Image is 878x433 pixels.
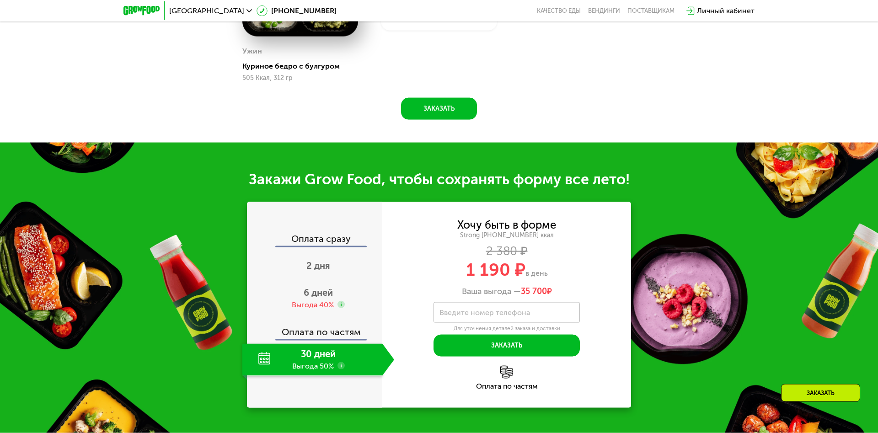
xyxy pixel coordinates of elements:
[466,259,525,280] span: 1 190 ₽
[434,325,580,332] div: Для уточнения деталей заказа и доставки
[525,269,548,278] span: в день
[457,220,556,230] div: Хочу быть в форме
[537,7,581,15] a: Качество еды
[242,75,358,82] div: 505 Ккал, 312 гр
[434,335,580,357] button: Заказать
[627,7,675,15] div: поставщикам
[521,287,552,297] span: ₽
[248,234,382,246] div: Оплата сразу
[304,287,333,298] span: 6 дней
[521,286,547,296] span: 35 700
[242,62,365,71] div: Куриное бедро с булгуром
[439,310,530,315] label: Введите номер телефона
[588,7,620,15] a: Вендинги
[697,5,755,16] div: Личный кабинет
[292,300,334,310] div: Выгода 40%
[382,246,631,257] div: 2 380 ₽
[169,7,244,15] span: [GEOGRAPHIC_DATA]
[382,383,631,390] div: Оплата по частям
[401,98,477,120] button: Заказать
[257,5,337,16] a: [PHONE_NUMBER]
[242,44,262,58] div: Ужин
[500,366,513,379] img: l6xcnZfty9opOoJh.png
[382,231,631,240] div: Strong [PHONE_NUMBER] ккал
[382,287,631,297] div: Ваша выгода —
[306,260,330,271] span: 2 дня
[781,384,860,402] div: Заказать
[248,318,382,339] div: Оплата по частям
